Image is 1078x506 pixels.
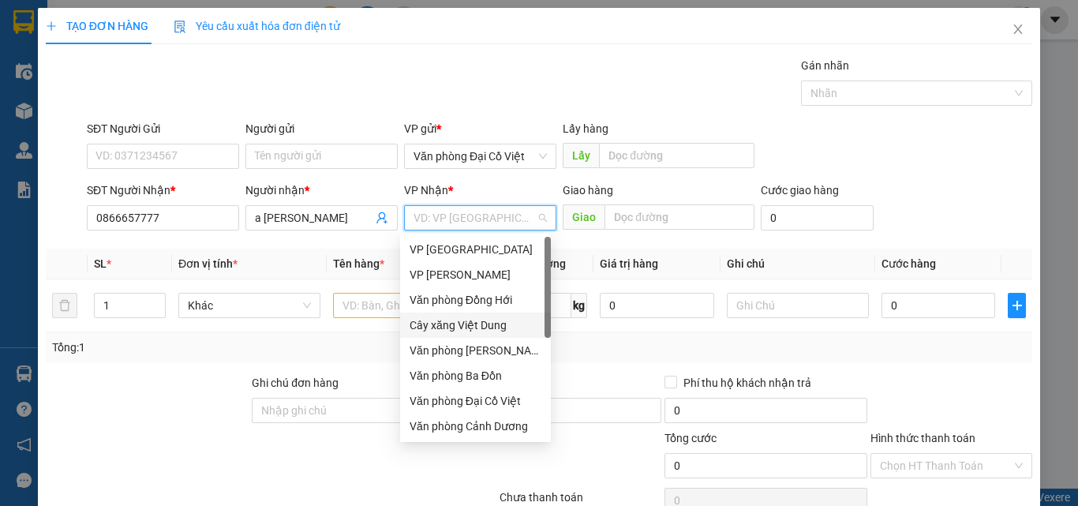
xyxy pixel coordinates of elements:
span: TẠO ĐƠN HÀNG [46,20,148,32]
div: VP Mỹ Đình [400,237,551,262]
div: Người gửi [245,120,398,137]
input: VD: Bàn, Ghế [333,293,475,318]
label: Gán nhãn [801,59,849,72]
input: Dọc đường [599,143,754,168]
span: Cước hàng [881,257,936,270]
input: Dọc đường [605,204,754,230]
div: Người nhận [245,182,398,199]
div: Văn phòng Đồng Hới [410,291,541,309]
div: Văn phòng Đại Cồ Việt [410,392,541,410]
span: Lấy hàng [563,122,608,135]
button: delete [52,293,77,318]
div: SĐT Người Gửi [87,120,239,137]
img: icon [174,21,186,33]
label: Cước giao hàng [761,184,839,197]
button: plus [1008,293,1026,318]
div: Cây xăng Việt Dung [400,313,551,338]
h1: Giao dọc đường [83,92,291,201]
div: Cây xăng Việt Dung [410,317,541,334]
span: Giá trị hàng [600,257,658,270]
input: Ghi chú đơn hàng [252,398,455,423]
input: Cước giao hàng [761,205,874,231]
span: Lấy [563,143,599,168]
span: user-add [376,212,388,224]
span: Phí thu hộ khách nhận trả [677,374,818,392]
button: Close [996,8,1040,52]
div: Tổng: 1 [52,339,417,356]
div: Văn phòng Ba Đồn [410,367,541,384]
h2: 4CNDZCCK [9,92,127,118]
div: Văn phòng Đại Cồ Việt [400,388,551,414]
div: Văn phòng [PERSON_NAME] [410,342,541,359]
span: VP Nhận [404,184,448,197]
span: Giao [563,204,605,230]
span: Yêu cầu xuất hóa đơn điện tử [174,20,340,32]
div: Văn phòng Cảnh Dương [400,414,551,439]
div: VP [PERSON_NAME] [410,266,541,283]
span: SL [94,257,107,270]
div: Văn phòng Ba Đồn [400,363,551,388]
input: 0 [600,293,713,318]
span: Tổng cước [664,432,717,444]
div: Văn phòng Đồng Hới [400,287,551,313]
span: Giao hàng [563,184,613,197]
label: Hình thức thanh toán [870,432,975,444]
div: VP Quy Đạt [400,262,551,287]
span: Tên hàng [333,257,384,270]
div: VP gửi [404,120,556,137]
span: plus [1009,299,1025,312]
th: Ghi chú [721,249,875,279]
span: kg [571,293,587,318]
div: Văn phòng Cảnh Dương [410,418,541,435]
div: SĐT Người Nhận [87,182,239,199]
label: Ghi chú đơn hàng [252,377,339,389]
input: Ghi Chú [727,293,869,318]
span: close [1012,23,1024,36]
span: plus [46,21,57,32]
div: VP [GEOGRAPHIC_DATA] [410,241,541,258]
span: Đơn vị tính [178,257,238,270]
span: Khác [188,294,311,317]
b: [PERSON_NAME] [95,37,266,63]
span: Văn phòng Đại Cồ Việt [414,144,547,168]
div: Văn phòng Lệ Thủy [400,338,551,363]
